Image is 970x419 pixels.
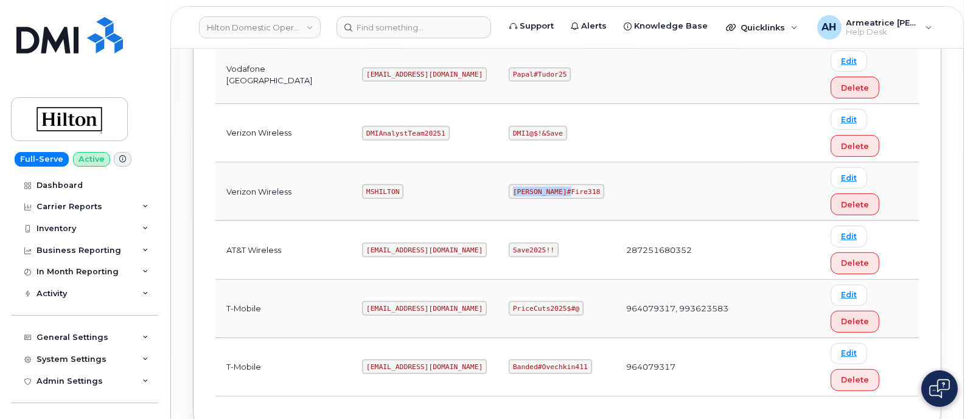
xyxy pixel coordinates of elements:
[215,162,351,221] td: Verizon Wireless
[199,16,321,38] a: Hilton Domestic Operating Company Inc
[615,221,753,279] td: 287251680352
[929,379,950,398] img: Open chat
[215,46,351,104] td: Vodafone [GEOGRAPHIC_DATA]
[831,193,879,215] button: Delete
[846,27,919,37] span: Help Desk
[831,369,879,391] button: Delete
[215,338,351,396] td: T-Mobile
[831,167,867,189] a: Edit
[215,280,351,338] td: T-Mobile
[831,77,879,99] button: Delete
[831,252,879,274] button: Delete
[741,23,785,32] span: Quicklinks
[831,135,879,157] button: Delete
[831,311,879,333] button: Delete
[509,184,604,199] code: [PERSON_NAME]#Fire318
[337,16,491,38] input: Find something...
[831,343,867,364] a: Edit
[509,359,591,374] code: Banded#Ovechkin411
[846,18,919,27] span: Armeatrice [PERSON_NAME]
[509,301,584,316] code: PriceCuts2025$#@
[581,20,607,32] span: Alerts
[215,104,351,162] td: Verizon Wireless
[841,140,869,152] span: Delete
[831,226,867,247] a: Edit
[215,221,351,279] td: AT&T Wireless
[362,359,487,374] code: [EMAIL_ADDRESS][DOMAIN_NAME]
[717,15,806,40] div: Quicklinks
[831,285,867,306] a: Edit
[509,243,559,257] code: Save2025!!
[809,15,941,40] div: Armeatrice Hargro
[841,257,869,269] span: Delete
[841,316,869,327] span: Delete
[520,20,554,32] span: Support
[841,82,869,94] span: Delete
[362,126,449,140] code: DMIAnalystTeam20251
[831,109,867,130] a: Edit
[501,14,562,38] a: Support
[634,20,708,32] span: Knowledge Base
[831,50,867,72] a: Edit
[362,301,487,316] code: [EMAIL_ADDRESS][DOMAIN_NAME]
[362,68,487,82] code: [EMAIL_ADDRESS][DOMAIN_NAME]
[362,184,403,199] code: MSHILTON
[822,20,837,35] span: AH
[841,374,869,386] span: Delete
[615,280,753,338] td: 964079317, 993623583
[615,338,753,396] td: 964079317
[509,126,567,140] code: DMI1@$!&Save
[841,199,869,210] span: Delete
[362,243,487,257] code: [EMAIL_ADDRESS][DOMAIN_NAME]
[615,14,716,38] a: Knowledge Base
[562,14,615,38] a: Alerts
[509,68,571,82] code: Papal#Tudor25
